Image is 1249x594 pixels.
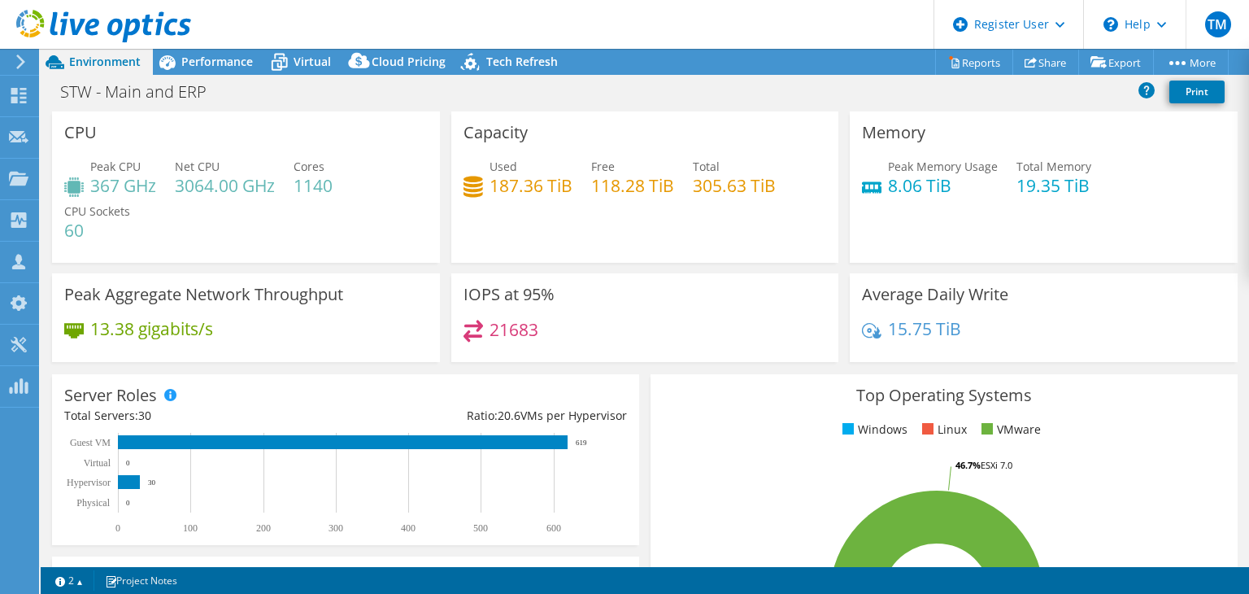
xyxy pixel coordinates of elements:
h3: Capacity [463,124,528,142]
h4: 1140 [294,177,333,194]
h4: 19.35 TiB [1016,177,1091,194]
a: Share [1012,50,1079,75]
span: Performance [181,54,253,69]
a: Reports [935,50,1013,75]
h4: 15.75 TiB [888,320,961,338]
span: Environment [69,54,141,69]
h4: 367 GHz [90,177,156,194]
span: Total Memory [1016,159,1091,174]
text: 500 [473,522,488,534]
h3: IOPS at 95% [463,286,555,304]
h4: 21683 [490,321,538,338]
span: CPU Sockets [64,203,130,219]
span: Peak CPU [90,159,141,174]
text: Physical [76,497,110,509]
h4: 305.63 TiB [693,177,776,194]
h3: Server Roles [64,387,157,404]
text: 300 [329,522,343,534]
text: 0 [126,459,130,467]
text: Virtual [84,457,111,469]
span: Peak Memory Usage [888,159,998,174]
span: Cores [294,159,324,174]
span: 20.6 [498,408,520,423]
span: Net CPU [175,159,220,174]
h1: STW - Main and ERP [53,83,232,101]
span: Free [591,159,615,174]
span: 30 [138,408,151,423]
span: Virtual [294,54,331,69]
div: Total Servers: [64,407,346,425]
h3: Average Daily Write [862,286,1008,304]
h4: 3064.00 GHz [175,177,275,194]
svg: \n [1103,17,1118,32]
a: More [1153,50,1229,75]
text: Hypervisor [67,477,111,488]
span: Cloud Pricing [372,54,446,69]
text: 600 [546,522,561,534]
text: 619 [576,439,587,447]
h3: Peak Aggregate Network Throughput [64,286,343,304]
a: 2 [44,570,94,591]
text: Guest VM [70,437,111,448]
text: 200 [256,522,271,534]
span: Total [693,159,720,174]
text: 100 [183,522,198,534]
text: 400 [401,522,416,534]
h4: 118.28 TiB [591,177,674,194]
text: 0 [126,499,130,507]
span: Used [490,159,517,174]
h4: 60 [64,221,130,239]
text: 30 [148,478,156,487]
li: VMware [977,421,1041,439]
text: 0 [115,522,120,534]
div: Ratio: VMs per Hypervisor [346,407,627,425]
h4: 13.38 gigabits/s [90,320,213,338]
h4: 8.06 TiB [888,177,998,194]
span: TM [1205,11,1231,37]
a: Print [1169,81,1225,103]
h4: 187.36 TiB [490,177,572,194]
a: Project Notes [94,570,189,591]
h3: CPU [64,124,97,142]
tspan: 46.7% [955,459,981,471]
h3: Memory [862,124,925,142]
span: Tech Refresh [486,54,558,69]
li: Windows [838,421,907,439]
h3: Top Operating Systems [663,387,1225,404]
li: Linux [918,421,967,439]
tspan: ESXi 7.0 [981,459,1012,471]
a: Export [1078,50,1154,75]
